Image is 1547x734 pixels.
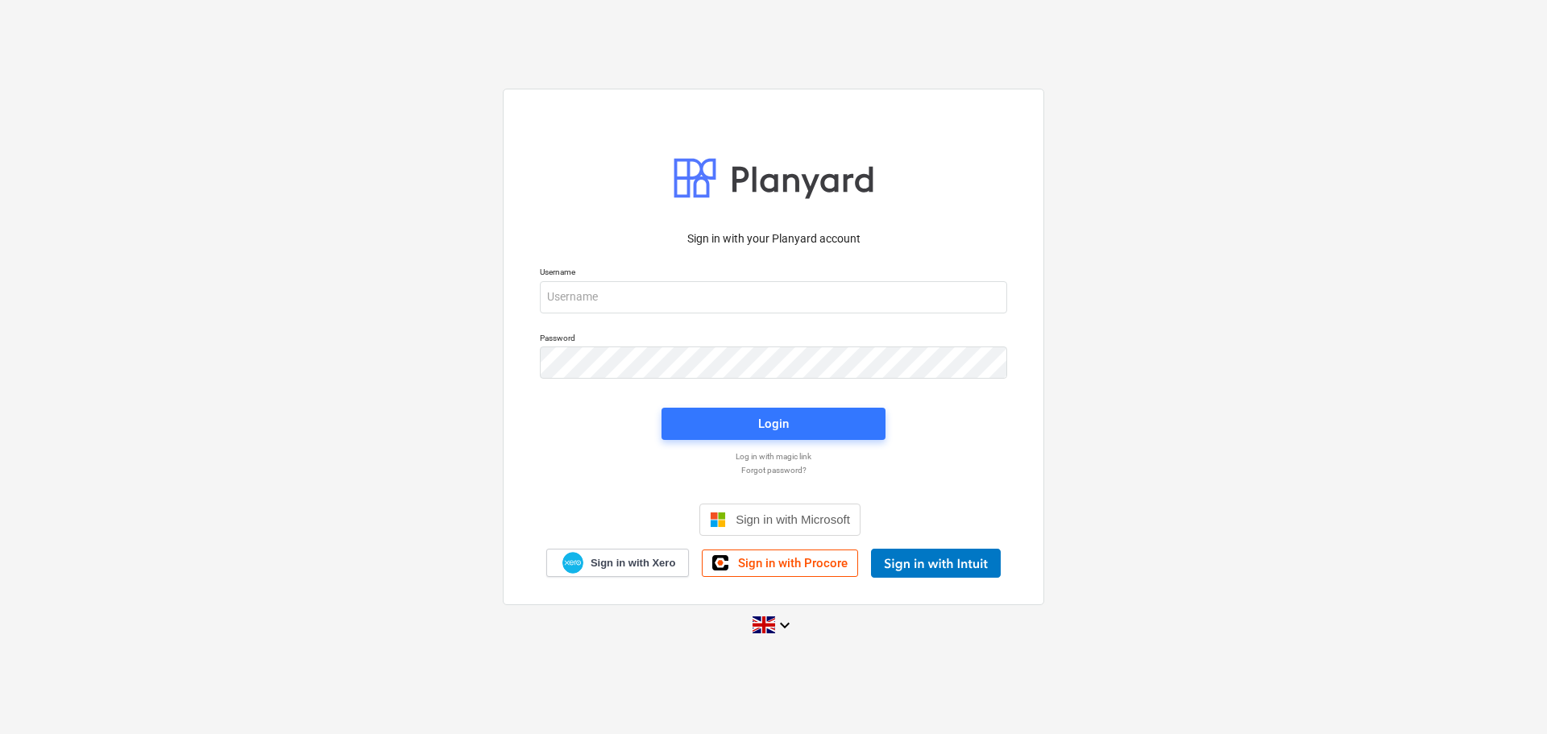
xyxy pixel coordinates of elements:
a: Forgot password? [532,465,1015,475]
p: Sign in with your Planyard account [540,230,1007,247]
p: Username [540,267,1007,280]
div: Login [758,413,789,434]
span: Sign in with Procore [738,556,848,570]
a: Sign in with Xero [546,549,690,577]
span: Sign in with Xero [591,556,675,570]
a: Sign in with Procore [702,549,858,577]
i: keyboard_arrow_down [775,616,794,635]
a: Log in with magic link [532,451,1015,462]
button: Login [662,408,885,440]
img: Microsoft logo [710,512,726,528]
span: Sign in with Microsoft [736,512,850,526]
input: Username [540,281,1007,313]
p: Password [540,333,1007,346]
img: Xero logo [562,552,583,574]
